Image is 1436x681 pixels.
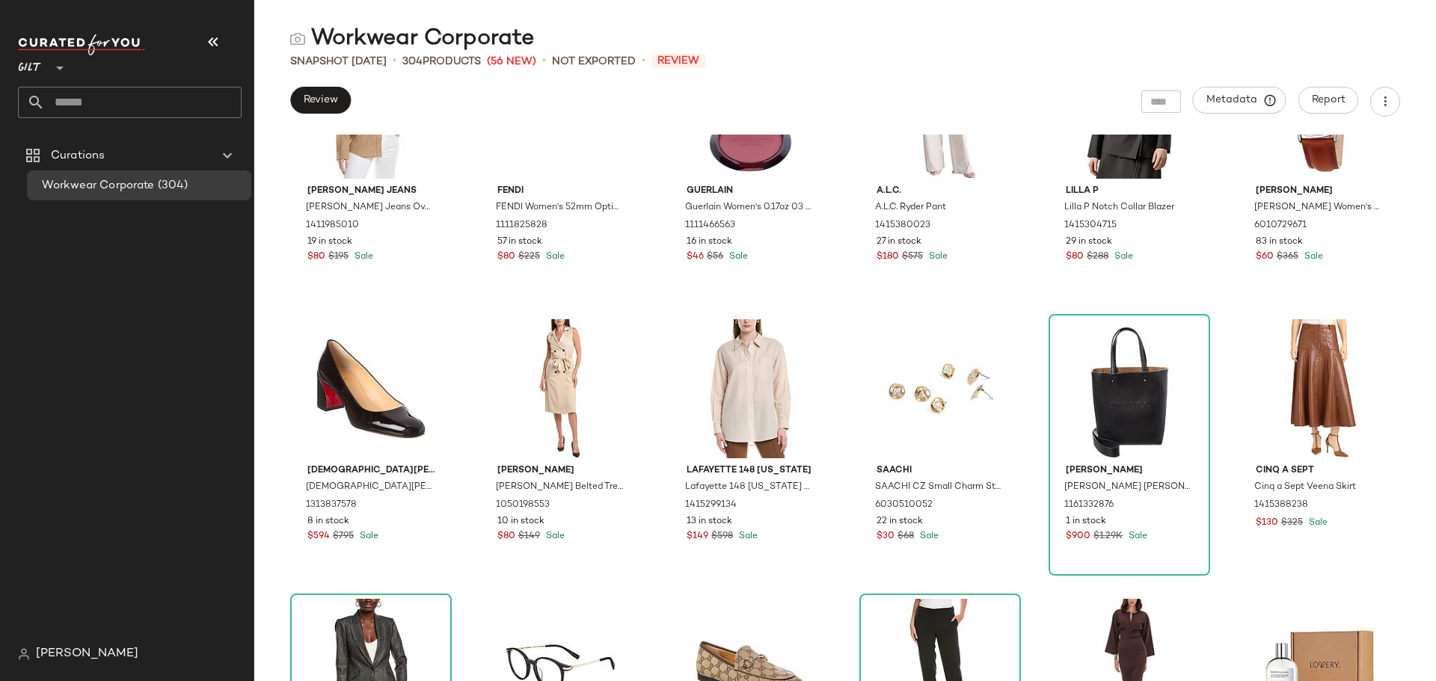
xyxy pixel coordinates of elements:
span: $594 [307,530,330,543]
span: 1313837578 [306,499,357,512]
button: Report [1298,87,1358,114]
span: Review [651,54,705,68]
span: [PERSON_NAME] Jeans Oversized Linen-Blend Shirt [306,201,433,215]
span: 1411985010 [306,219,359,232]
span: [PERSON_NAME] [PERSON_NAME] N/S Medium Leather Tote [1064,481,1191,494]
span: Curations [51,147,105,164]
span: [PERSON_NAME] [1256,185,1383,198]
span: $225 [518,250,540,264]
span: $80 [497,530,515,543]
span: $325 [1281,517,1303,530]
span: $180 [877,250,899,264]
span: Sale [1111,252,1133,262]
span: 57 in stock [497,235,542,249]
span: Sale [726,252,748,262]
span: Lilla P [1066,185,1193,198]
span: A.L.C. [877,185,1004,198]
span: SAACHI [877,464,1004,478]
button: Review [290,87,351,114]
span: Sale [917,531,939,541]
img: 1415388238_RLLATH.jpg [1244,319,1395,458]
span: $900 [1066,530,1090,543]
span: (56 New) [487,54,536,70]
span: $80 [1066,250,1084,264]
span: [DEMOGRAPHIC_DATA][PERSON_NAME] [307,464,435,478]
span: Sale [543,531,565,541]
span: Sale [1301,252,1323,262]
span: 16 in stock [687,235,732,249]
span: 8 in stock [307,515,349,529]
span: Cinq a Sept [1256,464,1383,478]
span: $130 [1256,517,1278,530]
span: $68 [897,530,914,543]
img: cfy_white_logo.C9jOOHJF.svg [18,34,145,55]
span: • [642,52,645,70]
span: $149 [687,530,708,543]
span: Metadata [1206,93,1274,107]
span: $288 [1087,250,1108,264]
span: 29 in stock [1066,235,1112,249]
span: $149 [518,530,540,543]
button: Metadata [1193,87,1286,114]
span: 13 in stock [687,515,732,529]
span: [DEMOGRAPHIC_DATA][PERSON_NAME] Miss Sab 55 Patent Pump [306,481,433,494]
span: Sale [352,252,373,262]
span: 6030510052 [875,499,933,512]
span: 10 in stock [497,515,544,529]
span: [PERSON_NAME] [36,645,138,663]
span: SAACHI CZ Small Charm Studs [875,481,1002,494]
span: Snapshot [DATE] [290,54,387,70]
span: $60 [1256,250,1274,264]
span: Sale [1306,518,1328,528]
span: • [542,52,546,70]
span: 1415380023 [875,219,930,232]
span: $1.29K [1093,530,1123,543]
span: $80 [497,250,515,264]
span: Guerlain [687,185,814,198]
span: $575 [902,250,923,264]
span: 6010729671 [1254,219,1307,232]
span: Sale [543,252,565,262]
span: 27 in stock [877,235,921,249]
span: 1415388238 [1254,499,1308,512]
span: (304) [155,177,188,194]
img: 1050198553_RLLATH.jpg [485,319,636,458]
span: FENDI [497,185,625,198]
span: $598 [711,530,733,543]
span: • [393,52,396,70]
span: 1111825828 [496,219,547,232]
span: [PERSON_NAME] Jeans [307,185,435,198]
span: Gilt [18,51,42,78]
span: 1111466563 [685,219,735,232]
span: Guerlain Women's 0.17oz 03 Deep Nude Terracotta Blush The Natural Healthy Glow Powder [685,201,812,215]
img: svg%3e [290,31,305,46]
span: A.L.C. Ryder Pant [875,201,946,215]
span: [PERSON_NAME] [1066,464,1193,478]
span: 1050198553 [496,499,550,512]
span: 1161332876 [1064,499,1114,512]
span: [PERSON_NAME] Belted Trench Dress [496,481,623,494]
span: Lilla P Notch Collar Blazer [1064,201,1174,215]
span: $30 [877,530,895,543]
img: 1415299134_RLLATH.jpg [675,319,826,458]
span: [PERSON_NAME] Women's Leather Watch [1254,201,1381,215]
span: Workwear Corporate [42,177,155,194]
span: 304 [402,56,423,67]
span: Sale [736,531,758,541]
span: $795 [333,530,354,543]
img: 6030510052_RLLATH.jpg [865,319,1016,458]
span: $195 [328,250,349,264]
span: Sale [357,531,378,541]
span: 1 in stock [1066,515,1106,529]
span: $365 [1277,250,1298,264]
span: Lafayette 148 [US_STATE] Boyfriend Linen & Silk-Blend Oversized Shirt [685,481,812,494]
span: Lafayette 148 [US_STATE] [687,464,814,478]
span: $56 [707,250,723,264]
span: Not Exported [552,54,636,70]
div: Products [402,54,481,70]
span: Cinq a Sept Veena Skirt [1254,481,1356,494]
span: FENDI Women's 52mm Optical Frames [496,201,623,215]
span: Sale [926,252,948,262]
span: 1415304715 [1064,219,1117,232]
span: 83 in stock [1256,235,1303,249]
